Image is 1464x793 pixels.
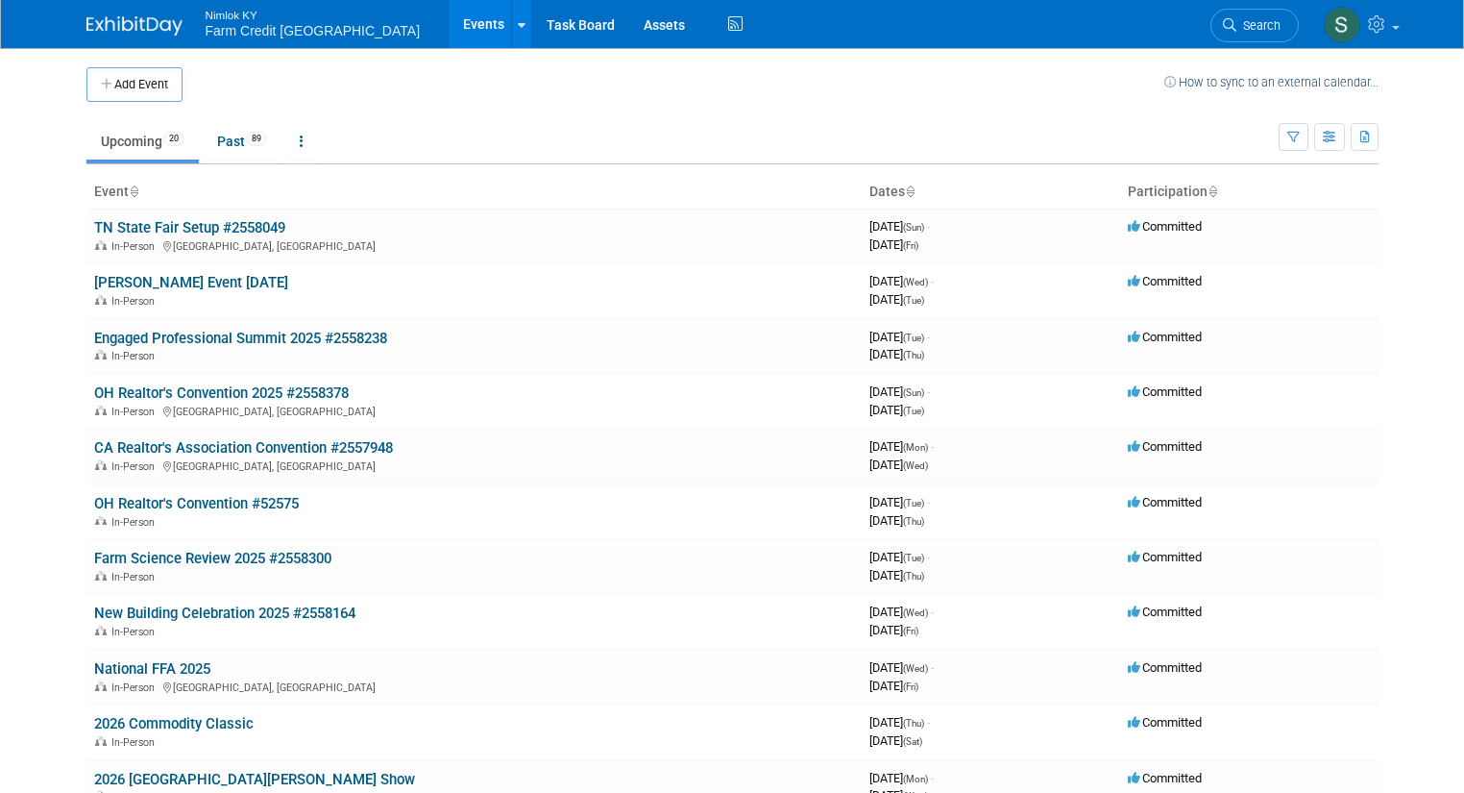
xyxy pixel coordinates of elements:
[1210,9,1299,42] a: Search
[869,495,930,509] span: [DATE]
[94,660,210,678] a: National FFA 2025
[206,23,421,38] span: Farm Credit [GEOGRAPHIC_DATA]
[903,406,924,416] span: (Tue)
[1164,75,1379,89] a: How to sync to an external calendar...
[927,495,930,509] span: -
[931,771,934,785] span: -
[869,550,930,564] span: [DATE]
[1128,495,1202,509] span: Committed
[111,350,160,362] span: In-Person
[903,442,928,453] span: (Mon)
[246,132,267,146] span: 89
[869,513,924,528] span: [DATE]
[95,736,107,746] img: In-Person Event
[1128,605,1202,619] span: Committed
[927,384,930,399] span: -
[862,176,1120,209] th: Dates
[869,660,934,675] span: [DATE]
[903,553,924,563] span: (Tue)
[95,240,107,250] img: In-Person Event
[869,219,930,234] span: [DATE]
[927,330,930,344] span: -
[903,626,918,636] span: (Fri)
[869,458,928,472] span: [DATE]
[931,439,934,454] span: -
[203,123,281,160] a: Past89
[94,330,387,347] a: Engaged Professional Summit 2025 #2558238
[94,771,415,788] a: 2026 [GEOGRAPHIC_DATA][PERSON_NAME] Show
[111,406,160,418] span: In-Person
[869,384,930,399] span: [DATE]
[903,736,922,747] span: (Sat)
[903,350,924,360] span: (Thu)
[1128,274,1202,288] span: Committed
[163,132,184,146] span: 20
[869,715,930,730] span: [DATE]
[94,550,331,567] a: Farm Science Review 2025 #2558300
[1128,660,1202,675] span: Committed
[1120,176,1379,209] th: Participation
[869,347,924,361] span: [DATE]
[94,403,854,418] div: [GEOGRAPHIC_DATA], [GEOGRAPHIC_DATA]
[95,406,107,415] img: In-Person Event
[869,237,918,252] span: [DATE]
[869,439,934,454] span: [DATE]
[94,679,854,694] div: [GEOGRAPHIC_DATA], [GEOGRAPHIC_DATA]
[931,660,934,675] span: -
[111,240,160,253] span: In-Person
[86,176,862,209] th: Event
[86,16,183,36] img: ExhibitDay
[931,605,934,619] span: -
[95,350,107,359] img: In-Person Event
[903,333,924,343] span: (Tue)
[903,277,928,287] span: (Wed)
[903,681,918,692] span: (Fri)
[1128,384,1202,399] span: Committed
[903,607,928,618] span: (Wed)
[869,292,924,307] span: [DATE]
[94,495,299,512] a: OH Realtor's Convention #52575
[1208,184,1217,199] a: Sort by Participation Type
[931,274,934,288] span: -
[903,387,924,398] span: (Sun)
[111,295,160,308] span: In-Person
[94,219,285,236] a: TN State Fair Setup #2558049
[927,715,930,730] span: -
[903,240,918,251] span: (Fri)
[903,460,928,471] span: (Wed)
[95,295,107,305] img: In-Person Event
[869,403,924,417] span: [DATE]
[903,295,924,306] span: (Tue)
[94,237,854,253] div: [GEOGRAPHIC_DATA], [GEOGRAPHIC_DATA]
[95,626,107,635] img: In-Person Event
[903,774,928,784] span: (Mon)
[111,516,160,529] span: In-Person
[94,384,349,402] a: OH Realtor's Convention 2025 #2558378
[869,679,918,693] span: [DATE]
[927,550,930,564] span: -
[903,516,924,527] span: (Thu)
[927,219,930,234] span: -
[1128,715,1202,730] span: Committed
[903,222,924,233] span: (Sun)
[111,460,160,473] span: In-Person
[869,274,934,288] span: [DATE]
[1128,439,1202,454] span: Committed
[94,458,854,473] div: [GEOGRAPHIC_DATA], [GEOGRAPHIC_DATA]
[94,605,355,622] a: New Building Celebration 2025 #2558164
[95,681,107,691] img: In-Person Event
[1324,7,1360,43] img: Susan Ellis
[869,605,934,619] span: [DATE]
[1128,771,1202,785] span: Committed
[1128,550,1202,564] span: Committed
[869,568,924,582] span: [DATE]
[111,571,160,583] span: In-Person
[869,771,934,785] span: [DATE]
[94,439,393,457] a: CA Realtor's Association Convention #2557948
[111,736,160,749] span: In-Person
[1128,219,1202,234] span: Committed
[111,681,160,694] span: In-Person
[86,123,199,160] a: Upcoming20
[94,715,254,732] a: 2026 Commodity Classic
[869,623,918,637] span: [DATE]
